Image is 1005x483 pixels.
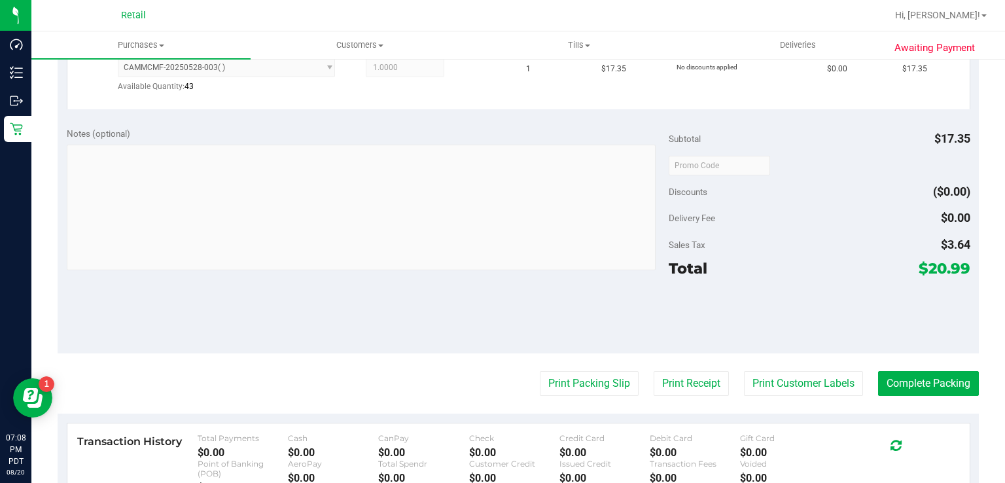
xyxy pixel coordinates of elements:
span: $17.35 [902,63,927,75]
div: Issued Credit [559,459,650,469]
span: $20.99 [919,259,970,277]
span: $0.00 [827,63,847,75]
div: CanPay [378,433,468,443]
p: 08/20 [6,467,26,477]
button: Complete Packing [878,371,979,396]
div: Total Payments [198,433,288,443]
span: 1 [526,63,531,75]
inline-svg: Retail [10,122,23,135]
span: No discounts applied [677,63,737,71]
button: Print Packing Slip [540,371,639,396]
span: ($0.00) [933,185,970,198]
a: Purchases [31,31,251,59]
div: Gift Card [740,433,830,443]
button: Print Receipt [654,371,729,396]
inline-svg: Outbound [10,94,23,107]
div: Check [469,433,559,443]
span: Awaiting Payment [894,41,975,56]
inline-svg: Dashboard [10,38,23,51]
a: Deliveries [688,31,908,59]
span: Retail [121,10,146,21]
span: Total [669,259,707,277]
button: Print Customer Labels [744,371,863,396]
a: Tills [470,31,689,59]
input: Promo Code [669,156,770,175]
span: Tills [470,39,688,51]
a: Customers [251,31,470,59]
span: $17.35 [934,132,970,145]
div: Customer Credit [469,459,559,469]
div: $0.00 [559,446,650,459]
div: Available Quantity: [118,77,346,103]
span: Notes (optional) [67,128,130,139]
div: $0.00 [650,446,740,459]
span: $3.64 [941,238,970,251]
div: $0.00 [198,446,288,459]
div: Credit Card [559,433,650,443]
span: 43 [185,82,194,91]
span: Hi, [PERSON_NAME]! [895,10,980,20]
iframe: Resource center [13,378,52,418]
inline-svg: Inventory [10,66,23,79]
span: Subtotal [669,134,701,144]
span: $0.00 [941,211,970,224]
span: $17.35 [601,63,626,75]
span: Delivery Fee [669,213,715,223]
iframe: Resource center unread badge [39,376,54,392]
p: 07:08 PM PDT [6,432,26,467]
div: Total Spendr [378,459,468,469]
div: $0.00 [469,446,559,459]
div: AeroPay [288,459,378,469]
div: Voided [740,459,830,469]
div: $0.00 [378,446,468,459]
div: Debit Card [650,433,740,443]
span: Purchases [31,39,251,51]
div: $0.00 [740,446,830,459]
div: Point of Banking (POB) [198,459,288,478]
span: Sales Tax [669,240,705,250]
span: Discounts [669,180,707,204]
span: Deliveries [762,39,834,51]
div: Transaction Fees [650,459,740,469]
div: Cash [288,433,378,443]
div: $0.00 [288,446,378,459]
span: Customers [251,39,469,51]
